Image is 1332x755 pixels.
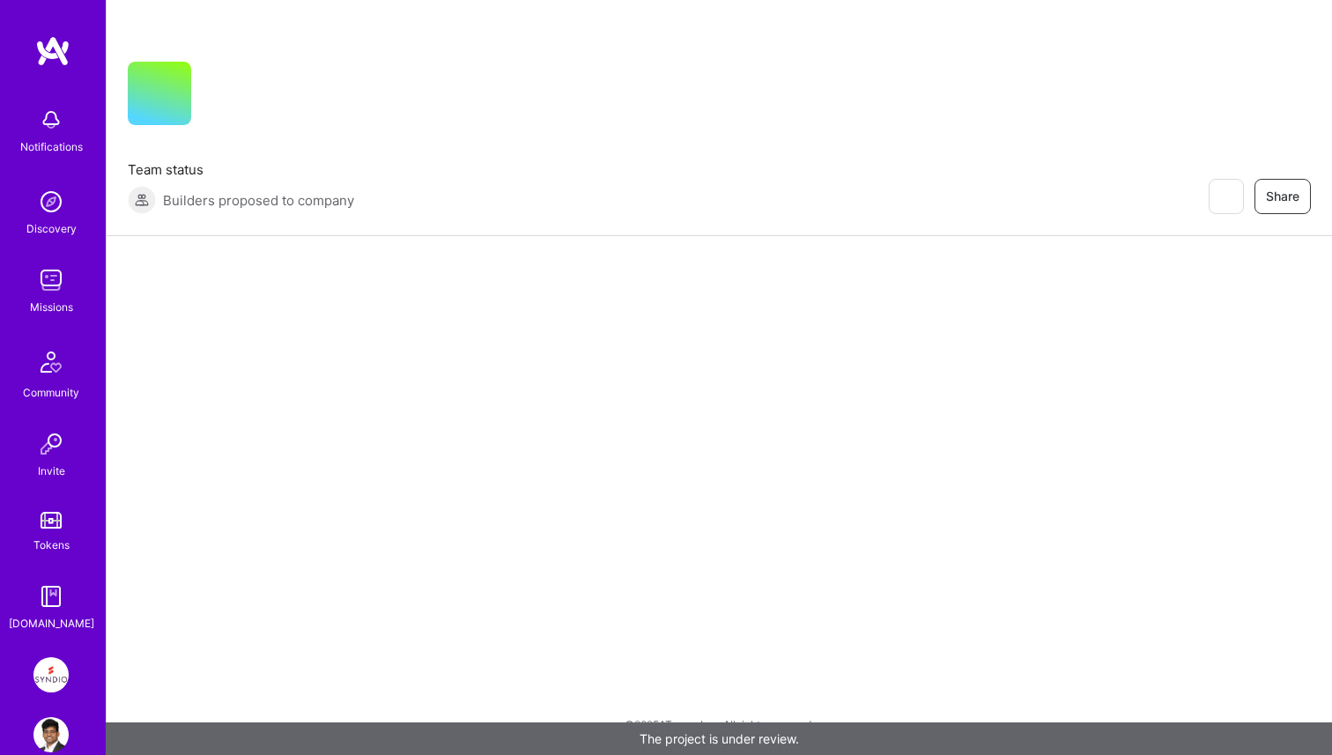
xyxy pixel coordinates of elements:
img: User Avatar [33,717,69,752]
img: discovery [33,184,69,219]
i: icon EyeClosed [1218,189,1232,204]
div: Discovery [26,219,77,238]
button: Share [1254,179,1311,214]
div: [DOMAIN_NAME] [9,614,94,633]
div: Invite [38,462,65,480]
img: Community [30,341,72,383]
span: Share [1266,188,1299,205]
a: Syndio: Transformation Engine Modernization [29,657,73,692]
div: Tokens [33,536,70,554]
img: logo [35,35,70,67]
span: Team status [128,160,354,179]
div: The project is under review. [106,722,1332,755]
span: Builders proposed to company [163,191,354,210]
img: tokens [41,512,62,529]
img: bell [33,102,69,137]
img: guide book [33,579,69,614]
div: Notifications [20,137,83,156]
img: teamwork [33,263,69,298]
img: Syndio: Transformation Engine Modernization [33,657,69,692]
img: Invite [33,426,69,462]
a: User Avatar [29,717,73,752]
div: Missions [30,298,73,316]
div: Community [23,383,79,402]
img: Builders proposed to company [128,186,156,214]
i: icon CompanyGray [212,90,226,104]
